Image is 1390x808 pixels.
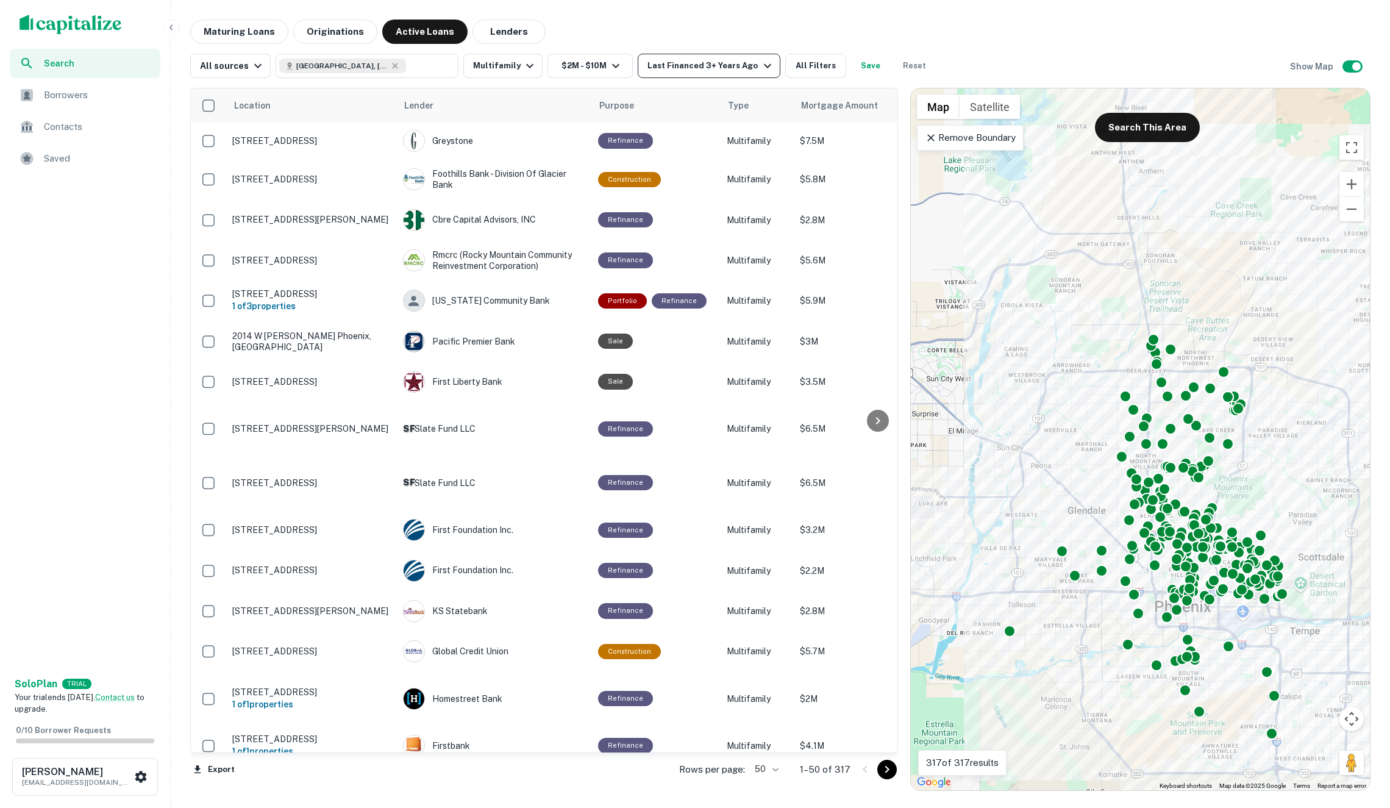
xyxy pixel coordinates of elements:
[190,54,271,78] button: All sources
[10,112,160,141] a: Contacts
[914,774,954,790] img: Google
[800,762,850,777] p: 1–50 of 317
[404,331,424,352] img: picture
[727,523,788,537] p: Multifamily
[403,371,586,393] div: First Liberty Bank
[727,173,788,186] p: Multifamily
[404,520,424,540] img: picture
[647,59,774,73] div: Last Financed 3+ Years Ago
[232,698,391,711] h6: 1 of 1 properties
[1339,197,1364,221] button: Zoom out
[598,252,653,268] div: This loan purpose was for refinancing
[679,762,745,777] p: Rows per page:
[403,476,415,489] p: S F
[232,687,391,698] p: [STREET_ADDRESS]
[599,98,650,113] span: Purpose
[404,210,424,231] img: picture
[403,209,586,231] div: Cbre Capital Advisors, INC
[293,20,377,44] button: Originations
[1329,710,1390,769] iframe: Chat Widget
[15,678,57,690] strong: Solo Plan
[750,760,780,778] div: 50
[10,144,160,173] div: Saved
[800,523,922,537] p: $3.2M
[800,564,922,577] p: $2.2M
[44,57,153,70] span: Search
[404,98,433,113] span: Lender
[926,756,999,770] p: 317 of 317 results
[727,254,788,267] p: Multifamily
[727,692,788,706] p: Multifamily
[404,371,424,392] img: picture
[728,98,749,113] span: Type
[404,735,424,756] img: picture
[403,168,586,190] div: Foothills Bank - Division Of Glacier Bank
[598,523,653,538] div: This loan purpose was for refinancing
[232,646,391,657] p: [STREET_ADDRESS]
[727,335,788,348] p: Multifamily
[232,606,391,617] p: [STREET_ADDRESS][PERSON_NAME]
[404,250,424,271] img: picture
[296,60,388,71] span: [GEOGRAPHIC_DATA], [GEOGRAPHIC_DATA], [GEOGRAPHIC_DATA]
[727,134,788,148] p: Multifamily
[598,212,653,227] div: This loan purpose was for refinancing
[472,20,546,44] button: Lenders
[62,679,91,689] div: TRIAL
[403,249,586,271] div: Rmcrc (rocky Mountain Community Reinvestment Corporation)
[232,174,391,185] p: [STREET_ADDRESS]
[232,477,391,488] p: [STREET_ADDRESS]
[232,288,391,299] p: [STREET_ADDRESS]
[727,604,788,618] p: Multifamily
[232,214,391,225] p: [STREET_ADDRESS][PERSON_NAME]
[404,560,424,581] img: picture
[15,677,57,692] a: SoloPlan
[1339,707,1364,731] button: Map camera controls
[44,88,153,102] span: Borrowers
[404,601,424,621] img: picture
[800,254,922,267] p: $5.6M
[403,640,586,662] div: Global Credit Union
[10,80,160,110] a: Borrowers
[727,739,788,753] p: Multifamily
[800,335,922,348] p: $3M
[403,423,586,435] div: Slate Fund LLC
[598,644,661,659] div: This loan purpose was for construction
[12,758,158,796] button: [PERSON_NAME][EMAIL_ADDRESS][DOMAIN_NAME]
[598,691,653,706] div: This loan purpose was for refinancing
[200,59,265,73] div: All sources
[917,95,960,119] button: Show street map
[727,564,788,577] p: Multifamily
[800,294,922,307] p: $5.9M
[727,213,788,227] p: Multifamily
[800,173,922,186] p: $5.8M
[925,130,1016,145] p: Remove Boundary
[403,600,586,622] div: KS Statebank
[226,88,397,123] th: Location
[598,563,653,578] div: This loan purpose was for refinancing
[727,375,788,388] p: Multifamily
[403,423,415,435] p: S F
[232,135,391,146] p: [STREET_ADDRESS]
[785,54,846,78] button: All Filters
[22,777,132,788] p: [EMAIL_ADDRESS][DOMAIN_NAME]
[232,299,391,313] h6: 1 of 3 properties
[547,54,633,78] button: $2M - $10M
[598,603,653,618] div: This loan purpose was for refinancing
[960,95,1020,119] button: Show satellite imagery
[403,560,586,582] div: First Foundation Inc.
[232,734,391,745] p: [STREET_ADDRESS]
[403,476,586,489] div: Slate Fund LLC
[232,423,391,434] p: [STREET_ADDRESS][PERSON_NAME]
[598,293,647,309] div: This is a portfolio loan with 3 properties
[800,739,922,753] p: $4.1M
[44,120,153,134] span: Contacts
[727,422,788,435] p: Multifamily
[382,20,468,44] button: Active Loans
[598,172,661,187] div: This loan purpose was for construction
[232,565,391,576] p: [STREET_ADDRESS]
[598,475,653,490] div: This loan purpose was for refinancing
[598,133,653,148] div: This loan purpose was for refinancing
